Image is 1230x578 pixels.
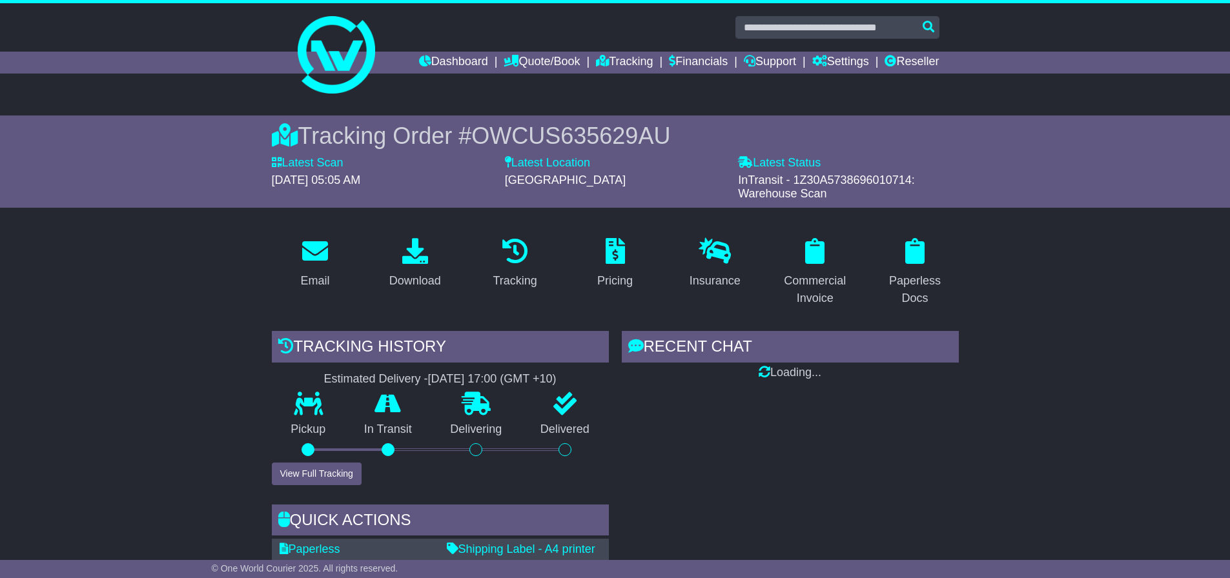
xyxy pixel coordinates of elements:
[428,372,557,386] div: [DATE] 17:00 (GMT +10)
[272,122,959,150] div: Tracking Order #
[381,234,449,294] a: Download
[690,272,741,290] div: Insurance
[272,156,343,170] label: Latest Scan
[812,52,869,74] a: Settings
[772,234,859,312] a: Commercial Invoice
[505,174,626,186] span: [GEOGRAPHIC_DATA]
[622,331,959,366] div: RECENT CHAT
[300,272,329,290] div: Email
[872,234,959,312] a: Paperless Docs
[272,423,345,437] p: Pickup
[738,156,821,170] label: Latest Status
[622,366,959,380] div: Loading...
[389,272,441,290] div: Download
[419,52,488,74] a: Dashboard
[272,372,609,386] div: Estimated Delivery -
[272,174,361,186] span: [DATE] 05:05 AM
[589,234,641,294] a: Pricing
[880,272,950,307] div: Paperless Docs
[272,331,609,366] div: Tracking history
[780,272,850,307] div: Commercial Invoice
[885,52,939,74] a: Reseller
[471,123,670,149] span: OWCUS635629AU
[280,543,340,555] a: Paperless
[681,234,749,294] a: Insurance
[292,234,338,294] a: Email
[272,504,609,539] div: Quick Actions
[431,423,522,437] p: Delivering
[272,463,362,485] button: View Full Tracking
[738,174,915,201] span: InTransit - 1Z30A5738696010714: Warehouse Scan
[521,423,609,437] p: Delivered
[345,423,431,437] p: In Transit
[504,52,580,74] a: Quote/Book
[505,156,590,170] label: Latest Location
[493,272,537,290] div: Tracking
[212,563,398,573] span: © One World Courier 2025. All rights reserved.
[596,52,653,74] a: Tracking
[669,52,728,74] a: Financials
[744,52,796,74] a: Support
[597,272,633,290] div: Pricing
[447,543,595,555] a: Shipping Label - A4 printer
[484,234,545,294] a: Tracking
